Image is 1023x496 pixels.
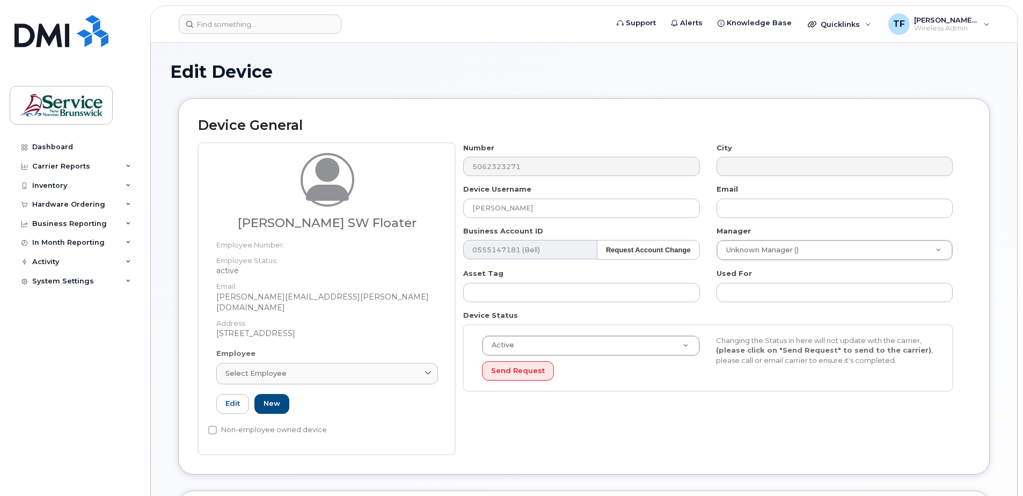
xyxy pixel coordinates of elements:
label: Employee [216,348,255,359]
dt: Employee Number: [216,235,438,250]
label: Device Status [463,310,518,320]
a: Unknown Manager () [717,240,952,260]
span: Select employee [225,368,287,378]
span: Unknown Manager () [720,245,799,255]
button: Request Account Change [597,240,700,260]
input: Non-employee owned device [208,426,217,434]
a: Active [483,336,699,355]
label: Number [463,143,494,153]
button: Send Request [482,361,554,381]
label: Device Username [463,184,531,194]
dt: Email: [216,276,438,291]
label: Manager [717,226,751,236]
a: Edit [216,394,249,414]
dd: [PERSON_NAME][EMAIL_ADDRESS][PERSON_NAME][DOMAIN_NAME] [216,291,438,313]
dt: Address: [216,313,438,329]
label: City [717,143,732,153]
label: Asset Tag [463,268,503,279]
dd: active [216,265,438,276]
dd: [STREET_ADDRESS] [216,328,438,339]
label: Business Account ID [463,226,543,236]
label: Email [717,184,738,194]
span: Active [485,340,514,350]
dt: Employee Status: [216,250,438,266]
div: Changing the Status in here will not update with the carrier, , please call or email carrier to e... [708,335,942,366]
a: Select employee [216,363,438,384]
label: Non-employee owned device [208,424,327,436]
strong: Request Account Change [606,246,691,254]
label: Used For [717,268,752,279]
a: New [254,394,289,414]
h1: Edit Device [170,62,998,81]
h3: [PERSON_NAME] SW Floater [216,216,438,230]
strong: (please click on "Send Request" to send to the carrier) [716,346,931,354]
h2: Device General [198,118,970,133]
